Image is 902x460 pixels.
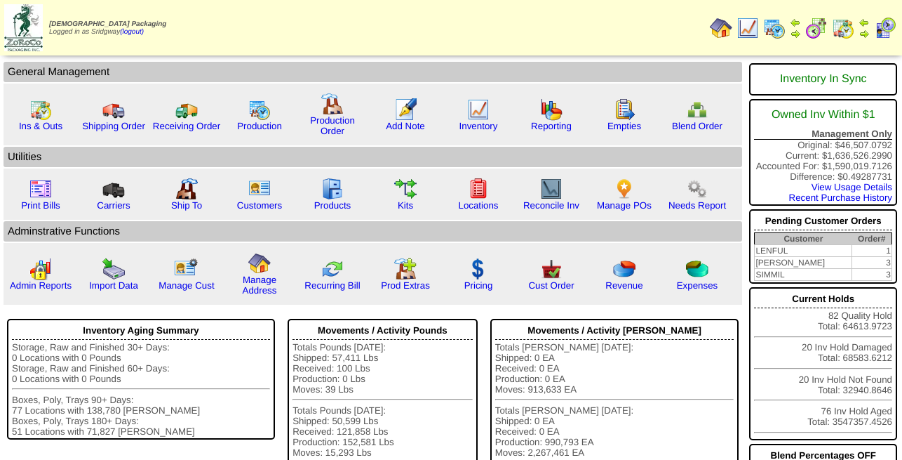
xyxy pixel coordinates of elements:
img: calendarinout.gif [832,17,854,39]
td: Utilities [4,147,742,167]
a: Locations [458,200,498,211]
img: arrowright.gif [790,28,801,39]
td: General Management [4,62,742,82]
img: calendarcustomer.gif [874,17,896,39]
img: dollar.gif [467,258,490,280]
a: Expenses [677,280,718,291]
img: import.gif [102,258,125,280]
img: arrowright.gif [859,28,870,39]
a: Kits [398,200,413,211]
td: SIMMIL [755,269,852,281]
a: Customers [237,200,282,211]
a: Reporting [531,121,572,131]
img: home.gif [248,252,271,275]
img: line_graph2.gif [540,178,563,200]
img: line_graph.gif [467,98,490,121]
div: Current Holds [754,290,892,308]
span: [DEMOGRAPHIC_DATA] Packaging [49,20,166,28]
a: Ins & Outs [19,121,62,131]
img: pie_chart.png [613,258,635,280]
a: Prod Extras [381,280,430,291]
img: factory.gif [321,93,344,115]
img: cabinet.gif [321,178,344,200]
img: factory2.gif [175,178,198,200]
a: Blend Order [672,121,722,131]
a: View Usage Details [812,182,892,192]
td: Adminstrative Functions [4,221,742,242]
div: Pending Customer Orders [754,212,892,230]
img: invoice2.gif [29,178,52,200]
div: Owned Inv Within $1 [754,102,892,129]
span: Logged in as Sridgway [49,20,166,36]
img: calendarprod.gif [763,17,786,39]
img: graph2.png [29,258,52,280]
img: line_graph.gif [736,17,759,39]
a: Revenue [605,280,642,291]
a: Manage Address [243,275,277,296]
a: Recent Purchase History [789,192,892,203]
img: calendarblend.gif [805,17,828,39]
a: Manage Cust [159,280,214,291]
img: locations.gif [467,178,490,200]
img: cust_order.png [540,258,563,280]
img: truck2.gif [175,98,198,121]
img: customers.gif [248,178,271,200]
img: arrowleft.gif [790,17,801,28]
div: Movements / Activity [PERSON_NAME] [495,322,734,340]
a: Pricing [464,280,493,291]
img: graph.gif [540,98,563,121]
img: workorder.gif [613,98,635,121]
a: Import Data [89,280,138,291]
td: 3 [851,257,891,269]
img: po.png [613,178,635,200]
th: Customer [755,233,852,245]
td: [PERSON_NAME] [755,257,852,269]
img: truck.gif [102,98,125,121]
div: Inventory Aging Summary [12,322,270,340]
img: orders.gif [394,98,417,121]
img: home.gif [710,17,732,39]
td: 1 [851,245,891,257]
img: workflow.gif [394,178,417,200]
div: 82 Quality Hold Total: 64613.9723 20 Inv Hold Damaged Total: 68583.6212 20 Inv Hold Not Found Tot... [749,287,897,440]
img: prodextras.gif [394,258,417,280]
img: managecust.png [174,258,200,280]
img: calendarinout.gif [29,98,52,121]
a: Products [314,200,351,211]
td: 3 [851,269,891,281]
img: workflow.png [686,178,708,200]
img: pie_chart2.png [686,258,708,280]
td: LENFUL [755,245,852,257]
a: Production Order [310,115,355,136]
a: Empties [607,121,641,131]
img: network.png [686,98,708,121]
a: Cust Order [528,280,574,291]
a: Reconcile Inv [523,200,579,211]
div: Movements / Activity Pounds [292,322,473,340]
img: truck3.gif [102,178,125,200]
a: Print Bills [21,200,60,211]
div: Original: $46,507.0792 Current: $1,636,526.2990 Accounted For: $1,590,019.7126 Difference: $0.492... [749,99,897,206]
a: Needs Report [668,200,726,211]
a: Receiving Order [153,121,220,131]
img: arrowleft.gif [859,17,870,28]
a: Recurring Bill [304,280,360,291]
a: Inventory [459,121,498,131]
th: Order# [851,233,891,245]
a: Production [237,121,282,131]
img: reconcile.gif [321,258,344,280]
a: Ship To [171,200,202,211]
img: zoroco-logo-small.webp [4,4,43,51]
a: (logout) [120,28,144,36]
img: calendarprod.gif [248,98,271,121]
div: Management Only [754,129,892,140]
a: Shipping Order [82,121,145,131]
a: Admin Reports [10,280,72,291]
div: Storage, Raw and Finished 30+ Days: 0 Locations with 0 Pounds Storage, Raw and Finished 60+ Days:... [12,342,270,437]
div: Inventory In Sync [754,66,892,93]
a: Add Note [386,121,425,131]
a: Carriers [97,200,130,211]
a: Manage POs [597,200,652,211]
